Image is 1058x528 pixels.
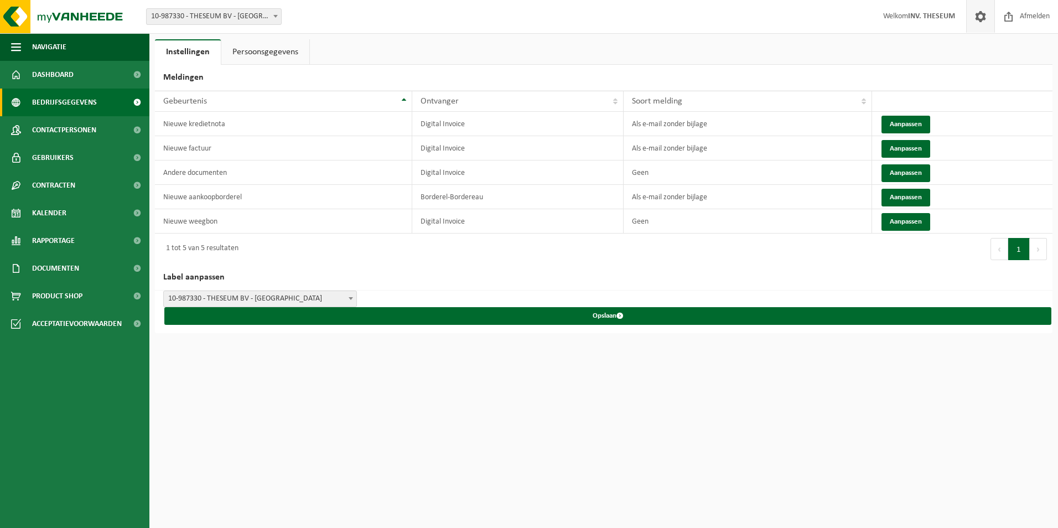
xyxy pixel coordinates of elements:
td: Als e-mail zonder bijlage [624,136,873,161]
span: Acceptatievoorwaarden [32,310,122,338]
button: Aanpassen [881,164,930,182]
span: Bedrijfsgegevens [32,89,97,116]
td: Borderel-Bordereau [412,185,624,209]
span: Contactpersonen [32,116,96,144]
td: Nieuwe kredietnota [155,112,412,136]
td: Digital Invoice [412,136,624,161]
td: Nieuwe aankoopborderel [155,185,412,209]
button: Opslaan [164,307,1051,325]
td: Nieuwe factuur [155,136,412,161]
span: Product Shop [32,282,82,310]
h2: Label aanpassen [155,265,1052,291]
h2: Meldingen [155,65,1052,91]
span: Contracten [32,172,75,199]
span: Soort melding [632,97,682,106]
span: Kalender [32,199,66,227]
td: Geen [624,161,873,185]
span: Dashboard [32,61,74,89]
button: Next [1030,238,1047,260]
td: Digital Invoice [412,209,624,234]
span: 10-987330 - THESEUM BV - BRUSSEL [164,291,356,307]
span: Navigatie [32,33,66,61]
span: 10-987330 - THESEUM BV - BRUSSEL [163,291,357,307]
a: Persoonsgegevens [221,39,309,65]
td: Andere documenten [155,161,412,185]
strong: INV. THESEUM [908,12,955,20]
button: Aanpassen [881,140,930,158]
td: Digital Invoice [412,161,624,185]
a: Instellingen [155,39,221,65]
span: Ontvanger [421,97,459,106]
button: 1 [1008,238,1030,260]
td: Geen [624,209,873,234]
td: Digital Invoice [412,112,624,136]
span: Rapportage [32,227,75,255]
span: Gebruikers [32,144,74,172]
td: Nieuwe weegbon [155,209,412,234]
button: Previous [990,238,1008,260]
button: Aanpassen [881,213,930,231]
button: Aanpassen [881,189,930,206]
td: Als e-mail zonder bijlage [624,112,873,136]
td: Als e-mail zonder bijlage [624,185,873,209]
span: Gebeurtenis [163,97,207,106]
span: 10-987330 - THESEUM BV - BRUSSEL [146,8,282,25]
div: 1 tot 5 van 5 resultaten [160,239,238,259]
span: Documenten [32,255,79,282]
button: Aanpassen [881,116,930,133]
span: 10-987330 - THESEUM BV - BRUSSEL [147,9,281,24]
